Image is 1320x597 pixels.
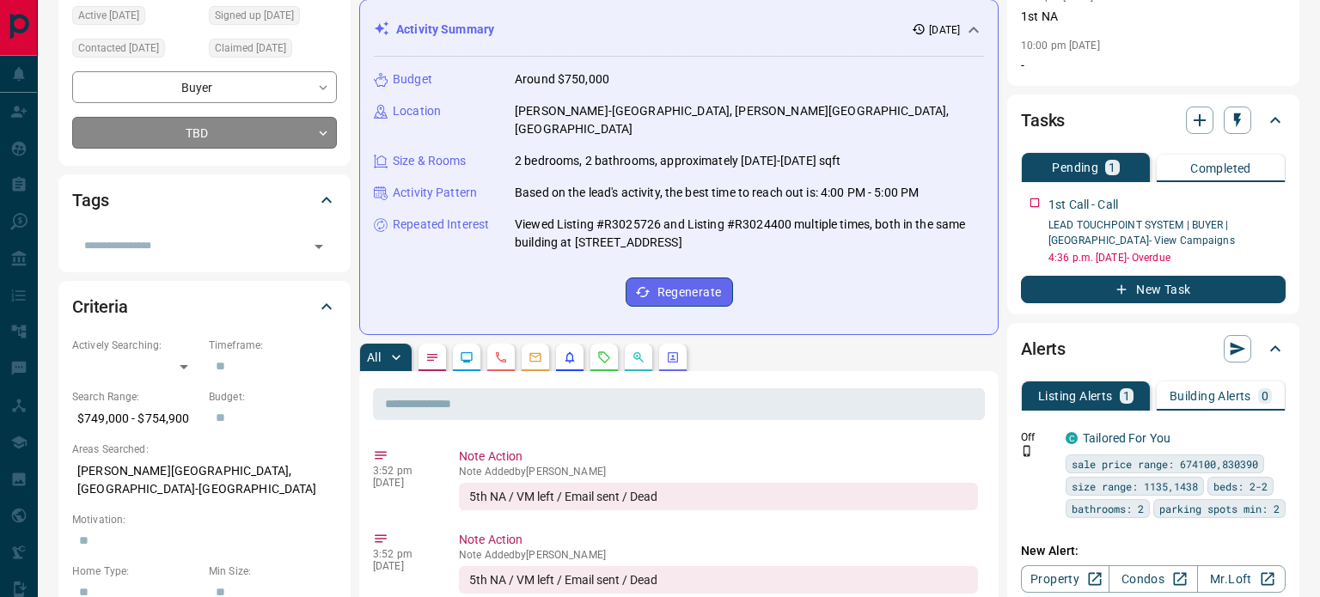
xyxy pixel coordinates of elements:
[529,350,542,364] svg: Emails
[393,102,441,120] p: Location
[1159,500,1280,517] span: parking spots min: 2
[1021,335,1066,362] h2: Alerts
[1072,500,1144,517] span: bathrooms: 2
[425,350,439,364] svg: Notes
[1021,40,1100,52] p: 10:00 pm [DATE]
[72,563,200,579] p: Home Type:
[515,216,984,252] p: Viewed Listing #R3025726 and Listing #R3024400 multiple times, both in the same building at [STRE...
[1048,196,1118,214] p: 1st Call - Call
[72,389,200,405] p: Search Range:
[1021,542,1286,560] p: New Alert:
[459,549,978,561] p: Note Added by [PERSON_NAME]
[373,465,433,477] p: 3:52 pm
[72,457,337,503] p: [PERSON_NAME][GEOGRAPHIC_DATA], [GEOGRAPHIC_DATA]-[GEOGRAPHIC_DATA]
[367,351,381,363] p: All
[1021,57,1286,75] p: -
[1190,162,1251,174] p: Completed
[72,293,128,320] h2: Criteria
[1021,100,1286,141] div: Tasks
[1021,565,1109,593] a: Property
[209,389,337,405] p: Budget:
[563,350,577,364] svg: Listing Alerts
[1213,478,1268,495] span: beds: 2-2
[373,477,433,489] p: [DATE]
[459,448,978,466] p: Note Action
[1170,390,1251,402] p: Building Alerts
[494,350,508,364] svg: Calls
[72,117,337,149] div: TBD
[1021,107,1065,134] h2: Tasks
[1021,8,1286,26] p: 1st NA
[515,70,609,88] p: Around $750,000
[373,548,433,560] p: 3:52 pm
[215,7,294,24] span: Signed up [DATE]
[209,563,337,579] p: Min Size:
[1038,390,1113,402] p: Listing Alerts
[72,180,337,221] div: Tags
[1083,431,1170,445] a: Tailored For You
[209,6,337,30] div: Mon Sep 08 2025
[1109,161,1115,174] p: 1
[72,71,337,103] div: Buyer
[1066,432,1078,444] div: condos.ca
[1072,455,1258,472] span: sale price range: 674100,830390
[1021,429,1055,445] p: Off
[393,70,432,88] p: Budget
[515,184,919,202] p: Based on the lead's activity, the best time to reach out is: 4:00 PM - 5:00 PM
[515,102,984,138] p: [PERSON_NAME]-[GEOGRAPHIC_DATA], [PERSON_NAME][GEOGRAPHIC_DATA], [GEOGRAPHIC_DATA]
[1197,565,1286,593] a: Mr.Loft
[1123,390,1130,402] p: 1
[307,235,331,259] button: Open
[393,216,489,234] p: Repeated Interest
[72,6,200,30] div: Mon Sep 08 2025
[1052,161,1098,174] p: Pending
[1109,565,1197,593] a: Condos
[597,350,611,364] svg: Requests
[1072,478,1198,495] span: size range: 1135,1438
[393,152,467,170] p: Size & Rooms
[72,405,200,433] p: $749,000 - $754,900
[78,7,139,24] span: Active [DATE]
[929,22,960,38] p: [DATE]
[666,350,680,364] svg: Agent Actions
[78,40,159,57] span: Contacted [DATE]
[626,277,733,307] button: Regenerate
[72,186,108,214] h2: Tags
[515,152,841,170] p: 2 bedrooms, 2 bathrooms, approximately [DATE]-[DATE] sqft
[393,184,477,202] p: Activity Pattern
[459,566,978,594] div: 5th NA / VM left / Email sent / Dead
[209,39,337,63] div: Mon Sep 08 2025
[1262,390,1268,402] p: 0
[459,531,978,549] p: Note Action
[632,350,645,364] svg: Opportunities
[1048,250,1286,265] p: 4:36 p.m. [DATE] - Overdue
[459,466,978,478] p: Note Added by [PERSON_NAME]
[460,350,474,364] svg: Lead Browsing Activity
[459,483,978,510] div: 5th NA / VM left / Email sent / Dead
[374,14,984,46] div: Activity Summary[DATE]
[72,442,337,457] p: Areas Searched:
[1021,276,1286,303] button: New Task
[373,560,433,572] p: [DATE]
[1021,445,1033,457] svg: Push Notification Only
[72,286,337,327] div: Criteria
[1048,219,1235,247] a: LEAD TOUCHPOINT SYSTEM | BUYER | [GEOGRAPHIC_DATA]- View Campaigns
[72,338,200,353] p: Actively Searching:
[72,39,200,63] div: Mon Sep 08 2025
[209,338,337,353] p: Timeframe:
[1021,328,1286,369] div: Alerts
[396,21,494,39] p: Activity Summary
[72,512,337,527] p: Motivation:
[215,40,286,57] span: Claimed [DATE]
